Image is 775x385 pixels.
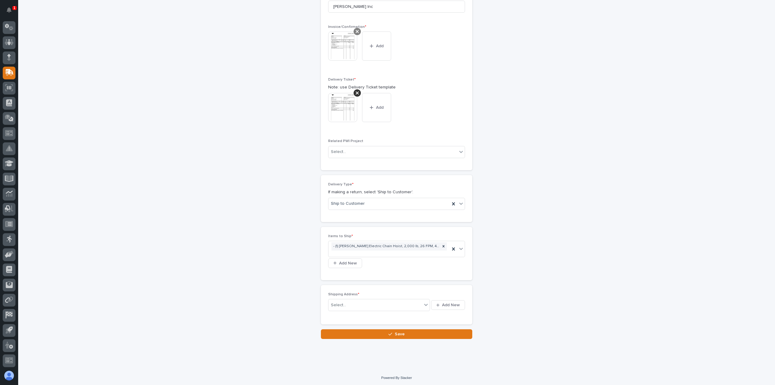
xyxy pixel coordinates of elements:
[442,302,460,308] span: Add New
[328,234,353,238] span: Items to Ship
[3,369,15,382] button: users-avatar
[328,258,362,268] button: Add New
[376,105,384,110] span: Add
[328,84,465,91] p: Note: use Delivery Ticket template
[331,149,346,155] div: Select...
[376,43,384,49] span: Add
[362,32,391,61] button: Add
[395,331,405,337] span: Save
[431,300,465,310] button: Add New
[13,6,15,10] p: 1
[328,183,354,186] span: Delivery Type
[3,4,15,16] button: Notifications
[331,302,346,308] div: Select...
[331,201,365,207] span: Ship to Customer
[328,139,363,143] span: Related PWI Project
[328,25,366,29] span: Invoice/Confirmation
[321,329,472,339] button: Save
[8,7,15,17] div: Notifications1
[362,93,391,122] button: Add
[381,376,412,380] a: Powered By Stacker
[328,293,359,296] span: Shipping Address
[328,189,465,195] p: If making a return, select 'Ship to Customer'.
[331,242,440,251] div: - (1) [PERSON_NAME] Electric Chain Hoist, 2,000 lb, 26 FPM, 460V 3-Phase, 15 ft Lift - 1 Ton - 2,...
[339,261,357,266] span: Add New
[328,78,356,81] span: Delivery Ticket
